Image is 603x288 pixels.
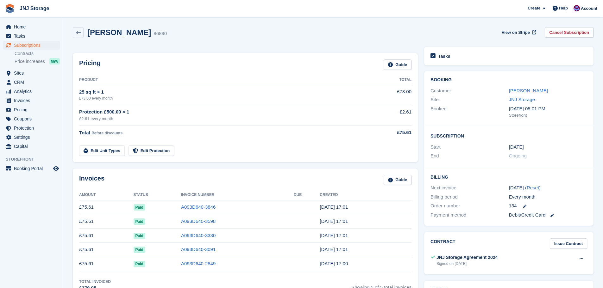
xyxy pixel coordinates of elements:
td: £75.61 [79,257,134,271]
span: Capital [14,142,52,151]
a: menu [3,164,60,173]
a: menu [3,87,60,96]
a: menu [3,22,60,31]
time: 2025-09-20 16:01:17 UTC [320,204,348,210]
span: View on Stripe [502,29,530,36]
a: menu [3,96,60,105]
time: 2025-06-20 16:01:01 UTC [320,247,348,252]
a: A093D640-3330 [181,233,216,238]
time: 2025-05-20 16:00:43 UTC [320,261,348,266]
span: Coupons [14,114,52,123]
div: Payment method [430,211,509,219]
a: Guide [384,175,411,185]
td: £73.00 [367,85,411,105]
a: JNJ Storage [509,97,535,102]
span: Account [581,5,597,12]
a: menu [3,114,60,123]
span: Total [79,130,90,135]
span: Storefront [6,156,63,162]
a: Preview store [52,165,60,172]
div: £75.61 [367,129,411,136]
div: Customer [430,87,509,95]
h2: Contract [430,238,455,249]
img: Jonathan Scrase [574,5,580,11]
div: Booked [430,105,509,119]
time: 2025-05-20 00:00:00 UTC [509,144,524,151]
div: Signed on [DATE] [437,261,498,267]
a: A093D640-3091 [181,247,216,252]
div: Start [430,144,509,151]
time: 2025-07-20 16:01:17 UTC [320,233,348,238]
a: A093D640-2849 [181,261,216,266]
div: Protection £500.00 × 1 [79,108,367,116]
span: Booking Portal [14,164,52,173]
div: [DATE] 05:01 PM [509,105,587,113]
div: Every month [509,193,587,201]
a: menu [3,69,60,77]
span: Help [559,5,568,11]
span: Home [14,22,52,31]
a: menu [3,133,60,142]
div: JNJ Storage Agreement 2024 [437,254,498,261]
th: Total [367,75,411,85]
td: £75.61 [79,214,134,229]
span: CRM [14,78,52,87]
a: menu [3,142,60,151]
a: Price increases NEW [15,58,60,65]
div: Order number [430,202,509,210]
span: Price increases [15,58,45,64]
div: Storefront [509,112,587,119]
div: £73.00 every month [79,95,367,101]
div: Billing period [430,193,509,201]
a: menu [3,124,60,132]
span: Analytics [14,87,52,96]
span: Before discounts [91,131,122,135]
span: Paid [134,261,145,267]
div: £2.61 every month [79,116,367,122]
span: Paid [134,218,145,225]
div: Debit/Credit Card [509,211,587,219]
div: [DATE] ( ) [509,184,587,192]
div: End [430,152,509,160]
a: menu [3,32,60,40]
td: £2.61 [367,105,411,126]
h2: Booking [430,77,587,83]
a: Contracts [15,51,60,57]
span: Protection [14,124,52,132]
a: Edit Unit Types [79,145,125,156]
span: Invoices [14,96,52,105]
th: Status [134,190,181,200]
h2: Pricing [79,59,101,70]
h2: Invoices [79,175,104,185]
span: Paid [134,247,145,253]
a: menu [3,78,60,87]
a: View on Stripe [499,27,537,38]
th: Amount [79,190,134,200]
a: Reset [527,185,539,190]
div: 25 sq ft × 1 [79,89,367,96]
span: Subscriptions [14,41,52,50]
th: Due [294,190,320,200]
span: Sites [14,69,52,77]
div: 86890 [154,30,167,37]
div: NEW [49,58,60,64]
time: 2025-08-20 16:01:26 UTC [320,218,348,224]
span: Pricing [14,105,52,114]
img: stora-icon-8386f47178a22dfd0bd8f6a31ec36ba5ce8667c1dd55bd0f319d3a0aa187defe.svg [5,4,15,13]
a: [PERSON_NAME] [509,88,548,93]
h2: Billing [430,174,587,180]
a: Edit Protection [129,145,174,156]
th: Invoice Number [181,190,294,200]
span: Paid [134,204,145,211]
a: A093D640-3846 [181,204,216,210]
a: menu [3,41,60,50]
div: Site [430,96,509,103]
td: £75.61 [79,242,134,257]
a: Guide [384,59,411,70]
span: Tasks [14,32,52,40]
span: Settings [14,133,52,142]
th: Product [79,75,367,85]
th: Created [320,190,411,200]
td: £75.61 [79,200,134,214]
div: Next invoice [430,184,509,192]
